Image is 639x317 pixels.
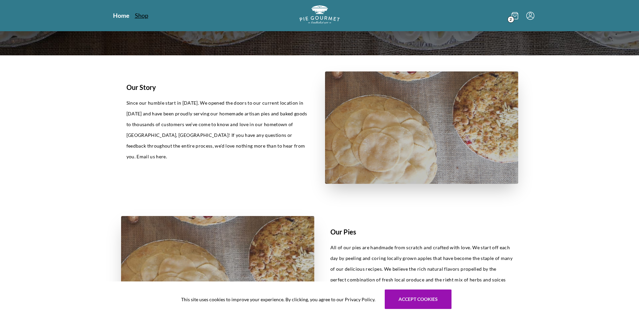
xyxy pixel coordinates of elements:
[508,16,514,23] span: 2
[126,98,309,162] p: Since our humble start in [DATE]. We opened the doors to our current location in [DATE] and have ...
[330,242,513,307] p: All of our pies are handmade from scratch and crafted with love. We start off each day by peeling...
[181,296,375,303] span: This site uses cookies to improve your experience. By clicking, you agree to our Privacy Policy.
[526,12,534,20] button: Menu
[385,289,451,309] button: Accept cookies
[325,71,518,184] img: story
[126,82,309,92] h1: Our Story
[330,227,513,237] h1: Our Pies
[300,5,340,26] a: Logo
[300,5,340,24] img: logo
[135,11,148,19] a: Shop
[113,11,129,19] a: Home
